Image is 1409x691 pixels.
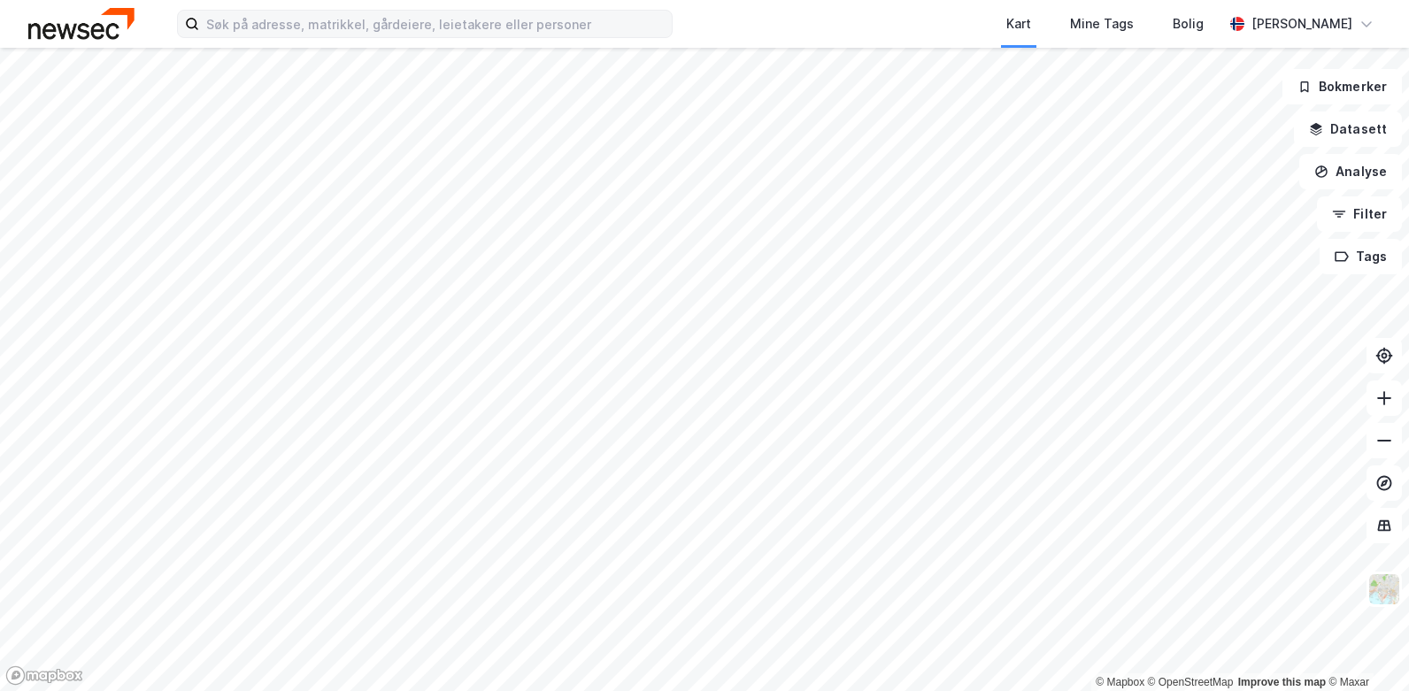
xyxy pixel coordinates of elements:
[1367,572,1401,606] img: Z
[1320,606,1409,691] iframe: Chat Widget
[1320,239,1402,274] button: Tags
[1173,13,1204,35] div: Bolig
[1096,676,1144,688] a: Mapbox
[5,665,83,686] a: Mapbox homepage
[1299,154,1402,189] button: Analyse
[1148,676,1234,688] a: OpenStreetMap
[1282,69,1402,104] button: Bokmerker
[1238,676,1326,688] a: Improve this map
[1317,196,1402,232] button: Filter
[199,11,672,37] input: Søk på adresse, matrikkel, gårdeiere, leietakere eller personer
[28,8,135,39] img: newsec-logo.f6e21ccffca1b3a03d2d.png
[1294,111,1402,147] button: Datasett
[1251,13,1352,35] div: [PERSON_NAME]
[1070,13,1134,35] div: Mine Tags
[1006,13,1031,35] div: Kart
